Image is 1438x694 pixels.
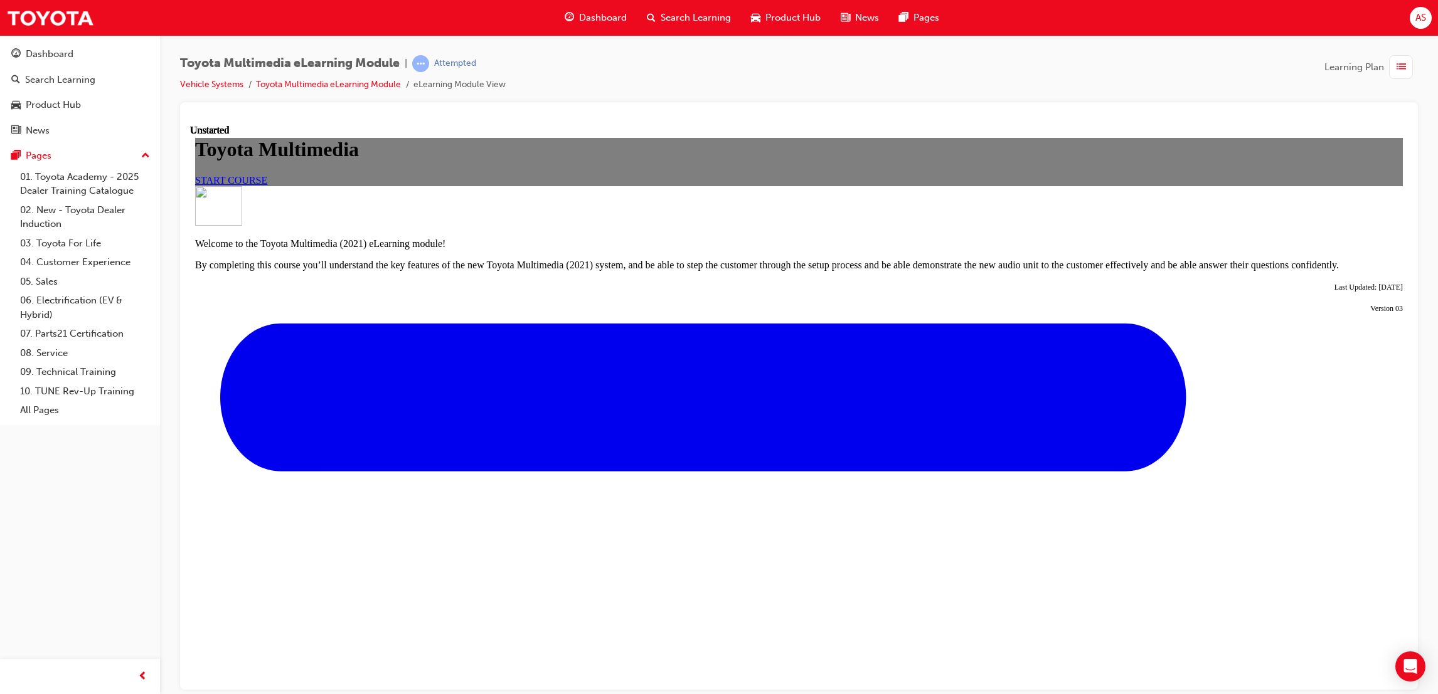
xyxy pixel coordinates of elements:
div: Attempted [434,58,476,70]
a: 04. Customer Experience [15,253,155,272]
span: By completing this course you’ll understand the key features of the new Toyota Multimedia (2021) ... [5,135,1149,145]
a: Dashboard [5,43,155,66]
span: Welcome to the Toyota Multimedia (2021) eLearning module! [5,113,255,124]
span: Toyota Multimedia eLearning Module [180,56,400,71]
a: 08. Service [15,344,155,363]
a: Search Learning [5,68,155,92]
a: car-iconProduct Hub [741,5,831,31]
a: 05. Sales [15,272,155,292]
span: pages-icon [11,150,21,162]
div: Dashboard [26,47,73,61]
a: 10. TUNE Rev-Up Training [15,382,155,401]
span: guage-icon [11,49,21,60]
div: Pages [26,149,51,163]
a: Toyota Multimedia eLearning Module [256,79,401,90]
button: AS [1410,7,1432,29]
a: Vehicle Systems [180,79,243,90]
a: pages-iconPages [889,5,949,31]
a: guage-iconDashboard [555,5,637,31]
span: Search Learning [661,11,731,25]
span: Product Hub [765,11,821,25]
button: Pages [5,144,155,167]
a: START COURSE [5,50,77,61]
h1: Toyota Multimedia [5,13,1213,36]
span: search-icon [11,75,20,86]
span: search-icon [647,10,656,26]
a: 01. Toyota Academy - 2025 Dealer Training Catalogue [15,167,155,201]
a: All Pages [15,401,155,420]
a: 06. Electrification (EV & Hybrid) [15,291,155,324]
span: Dashboard [579,11,627,25]
span: car-icon [751,10,760,26]
a: 07. Parts21 Certification [15,324,155,344]
a: news-iconNews [831,5,889,31]
li: eLearning Module View [413,78,506,92]
div: Product Hub [26,98,81,112]
span: News [855,11,879,25]
a: 09. Technical Training [15,362,155,382]
span: | [405,56,407,71]
span: learningRecordVerb_ATTEMPT-icon [412,55,429,72]
span: pages-icon [899,10,908,26]
span: news-icon [841,10,850,26]
a: 03. Toyota For Life [15,234,155,253]
span: up-icon [141,148,150,164]
img: Trak [6,4,94,32]
span: Pages [913,11,939,25]
span: list-icon [1397,60,1406,75]
button: Learning Plan [1324,55,1418,79]
span: Learning Plan [1324,60,1384,75]
a: News [5,119,155,142]
a: 02. New - Toyota Dealer Induction [15,201,155,234]
span: news-icon [11,125,21,137]
a: search-iconSearch Learning [637,5,741,31]
div: News [26,124,50,138]
span: Last Updated: [DATE] [1144,158,1213,167]
span: Version 03 [1180,179,1213,188]
span: AS [1415,11,1426,25]
div: Search Learning [25,73,95,87]
button: DashboardSearch LearningProduct HubNews [5,40,155,144]
span: guage-icon [565,10,574,26]
a: Product Hub [5,93,155,117]
span: car-icon [11,100,21,111]
span: prev-icon [138,669,147,685]
div: Open Intercom Messenger [1395,651,1425,681]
